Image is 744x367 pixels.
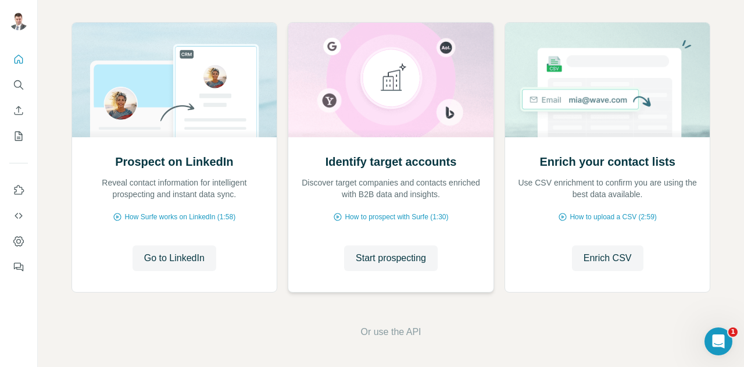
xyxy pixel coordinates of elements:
span: Enrich CSV [584,251,632,265]
p: Use CSV enrichment to confirm you are using the best data available. [517,177,699,200]
p: Discover target companies and contacts enriched with B2B data and insights. [300,177,482,200]
img: Identify target accounts [288,23,494,137]
p: Reveal contact information for intelligent prospecting and instant data sync. [84,177,266,200]
button: Feedback [9,256,28,277]
button: Search [9,74,28,95]
button: Or use the API [360,325,421,339]
h2: Identify target accounts [325,154,457,170]
h2: Prospect on LinkedIn [115,154,233,170]
span: 1 [728,327,738,337]
button: Use Surfe API [9,205,28,226]
span: How to prospect with Surfe (1:30) [345,212,448,222]
img: Prospect on LinkedIn [71,23,278,137]
button: Go to LinkedIn [133,245,216,271]
button: Quick start [9,49,28,70]
img: Avatar [9,12,28,30]
button: Start prospecting [344,245,438,271]
button: Enrich CSV [9,100,28,121]
span: How Surfe works on LinkedIn (1:58) [124,212,235,222]
button: My lists [9,126,28,147]
span: Go to LinkedIn [144,251,205,265]
button: Dashboard [9,231,28,252]
iframe: Intercom live chat [704,327,732,355]
img: Enrich your contact lists [505,23,711,137]
h2: Enrich your contact lists [539,154,675,170]
button: Enrich CSV [572,245,643,271]
button: Use Surfe on LinkedIn [9,180,28,201]
span: How to upload a CSV (2:59) [570,212,656,222]
span: Start prospecting [356,251,426,265]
